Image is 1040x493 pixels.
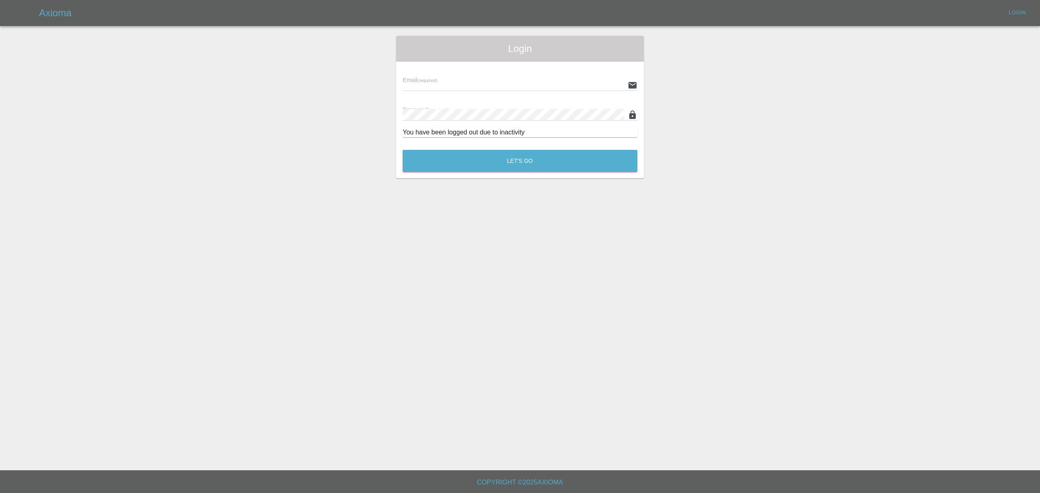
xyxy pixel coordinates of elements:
[6,477,1033,488] h6: Copyright © 2025 Axioma
[403,42,637,55] span: Login
[39,6,71,19] h5: Axioma
[403,106,448,113] span: Password
[417,78,438,83] small: (required)
[403,150,637,172] button: Let's Go
[1004,6,1030,19] a: Login
[403,128,637,137] div: You have been logged out due to inactivity
[403,77,437,83] span: Email
[428,108,448,112] small: (required)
